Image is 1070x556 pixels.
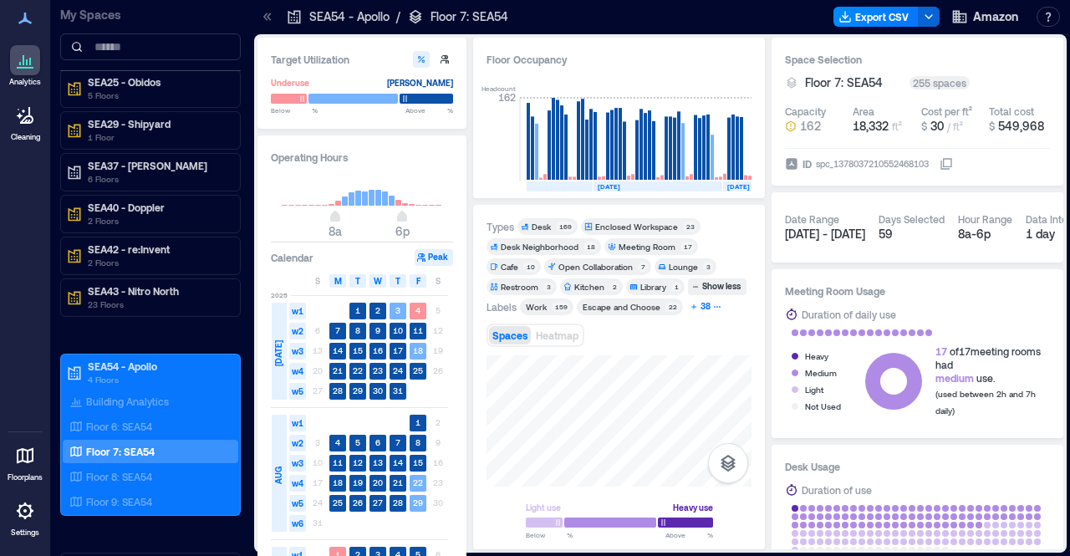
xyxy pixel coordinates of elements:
text: 1 [415,417,420,427]
span: M [334,274,342,288]
h3: Operating Hours [271,149,453,166]
span: Amazon [973,8,1018,25]
div: Restroom [501,281,538,293]
div: Days Selected [879,212,945,226]
div: 3 [703,262,713,272]
p: Floor 7: SEA54 [431,8,508,25]
div: Duration of daily use [802,306,896,323]
div: 2 [609,282,619,292]
div: 59 [879,226,945,242]
text: 8 [415,437,420,447]
span: w2 [289,435,306,451]
div: Cost per ft² [921,105,972,118]
text: 27 [373,497,383,508]
span: (used between 2h and 7h daily) [935,389,1036,416]
text: 4 [415,305,420,315]
p: Analytics [9,77,41,87]
a: Analytics [4,40,46,92]
p: 2 Floors [88,214,228,227]
div: 17 [680,242,695,252]
span: w1 [289,303,306,319]
text: 28 [393,497,403,508]
button: Floor 7: SEA54 [805,74,903,91]
div: Desk Neighborhood [501,241,578,252]
div: 159 [552,302,570,312]
p: Cleaning [11,132,40,142]
text: 13 [373,457,383,467]
p: SEA42 - re:Invent [88,242,228,256]
span: AUG [272,467,285,484]
text: 7 [335,325,340,335]
span: Floor 7: SEA54 [805,74,883,91]
text: 1 [355,305,360,315]
p: SEA25 - Obidos [88,75,228,89]
span: 18,332 [853,119,889,133]
text: 15 [353,345,363,355]
div: Date Range [785,212,839,226]
text: 22 [413,477,423,487]
div: 3 [543,282,553,292]
div: 7 [638,262,648,272]
div: 18 [583,242,598,252]
span: T [355,274,360,288]
div: Light [805,381,823,398]
text: 28 [333,385,343,395]
span: Heatmap [536,329,578,341]
span: 549,968 [998,119,1044,133]
text: 6 [375,437,380,447]
span: / ft² [947,120,963,132]
div: Work [526,301,547,313]
span: w5 [289,383,306,400]
text: 22 [353,365,363,375]
text: 8 [355,325,360,335]
a: Cleaning [4,95,46,147]
span: ft² [892,120,902,132]
div: Lounge [669,261,698,273]
p: 23 Floors [88,298,228,311]
p: My Spaces [60,7,241,23]
button: Amazon [946,3,1023,30]
div: [PERSON_NAME] [387,74,453,91]
div: Medium [805,365,837,381]
text: 21 [393,477,403,487]
div: 10 [523,262,538,272]
p: Floorplans [8,472,43,482]
text: 31 [393,385,403,395]
div: Escape and Choose [583,301,660,313]
text: 25 [413,365,423,375]
button: 38 [686,298,725,315]
p: SEA40 - Doppler [88,201,228,214]
p: 6 Floors [88,172,228,186]
span: $ [989,120,995,132]
button: Spaces [489,326,531,344]
span: medium [935,372,974,384]
span: w4 [289,475,306,492]
text: 23 [373,365,383,375]
span: 2025 [271,290,288,300]
p: SEA37 - [PERSON_NAME] [88,159,228,172]
button: Show less [688,278,746,295]
div: Open Collaboration [558,261,633,273]
div: Underuse [271,74,309,91]
div: Heavy [805,348,828,365]
div: 22 [665,302,680,312]
text: 7 [395,437,400,447]
p: SEA29 - Shipyard [88,117,228,130]
text: 25 [333,497,343,508]
p: Building Analytics [86,395,169,408]
a: Floorplans [3,436,48,487]
text: 18 [413,345,423,355]
span: w5 [289,495,306,512]
span: 17 [935,345,947,357]
div: spc_1378037210552468103 [814,156,930,172]
p: 4 Floors [88,373,228,386]
div: Types [487,220,514,233]
text: [DATE] [727,182,750,191]
text: 24 [393,365,403,375]
div: Show less [700,279,743,294]
span: 6p [395,224,410,238]
text: 11 [413,325,423,335]
span: $ [921,120,927,132]
text: 20 [373,477,383,487]
text: 17 [393,345,403,355]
